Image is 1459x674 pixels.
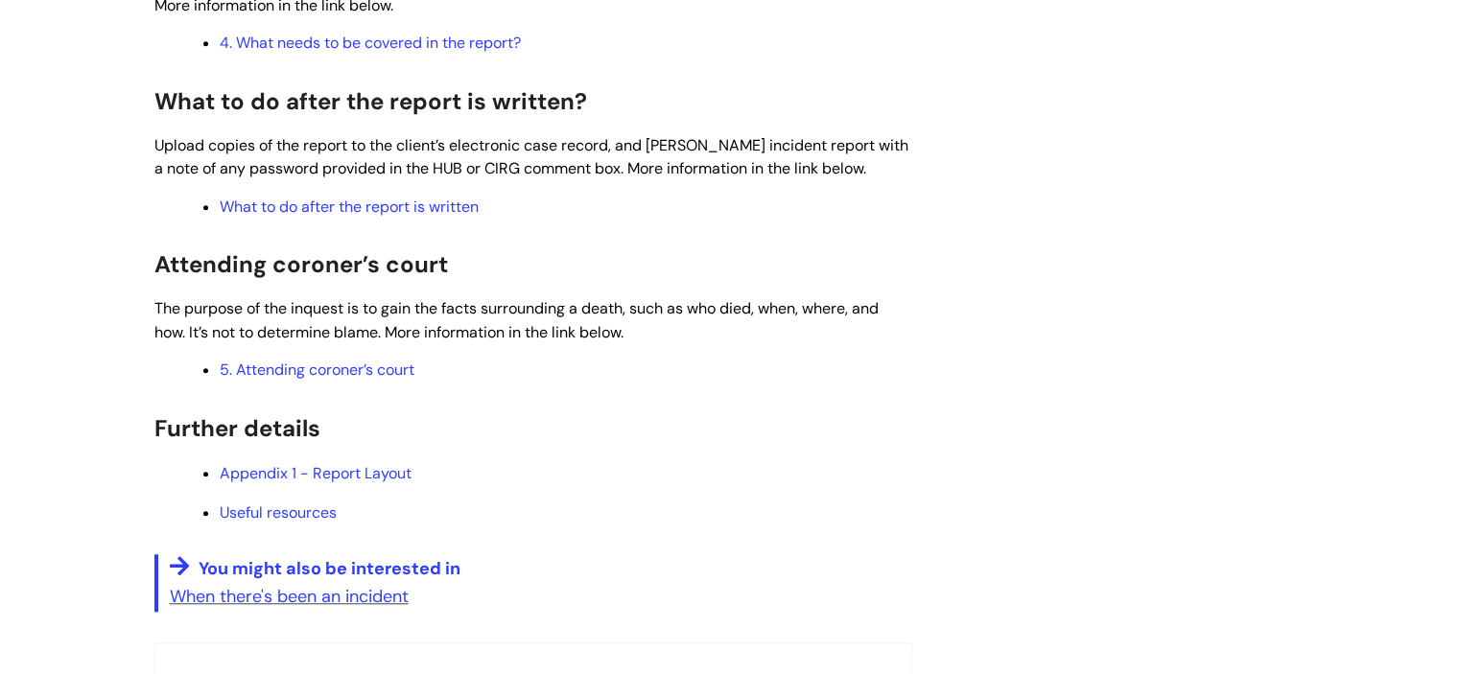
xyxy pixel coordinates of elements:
a: Appendix 1 - Report Layout [220,463,412,483]
a: When there's been an incident [170,585,409,608]
a: 4. What needs to be covered in the report? [220,33,521,53]
span: What to do after the report is written? [154,86,587,116]
span: Attending coroner’s court [154,249,448,279]
span: The purpose of the inquest is to gain the facts surrounding a death, such as who died, when, wher... [154,298,879,342]
span: You might also be interested in [199,557,460,580]
a: 5. Attending coroner’s court [220,360,414,380]
span: Upload copies of the report to the client’s electronic case record, and [PERSON_NAME] incident re... [154,135,908,179]
a: What to do after the report is written [220,197,479,217]
span: Further details [154,413,320,443]
a: Useful resources [220,502,337,523]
